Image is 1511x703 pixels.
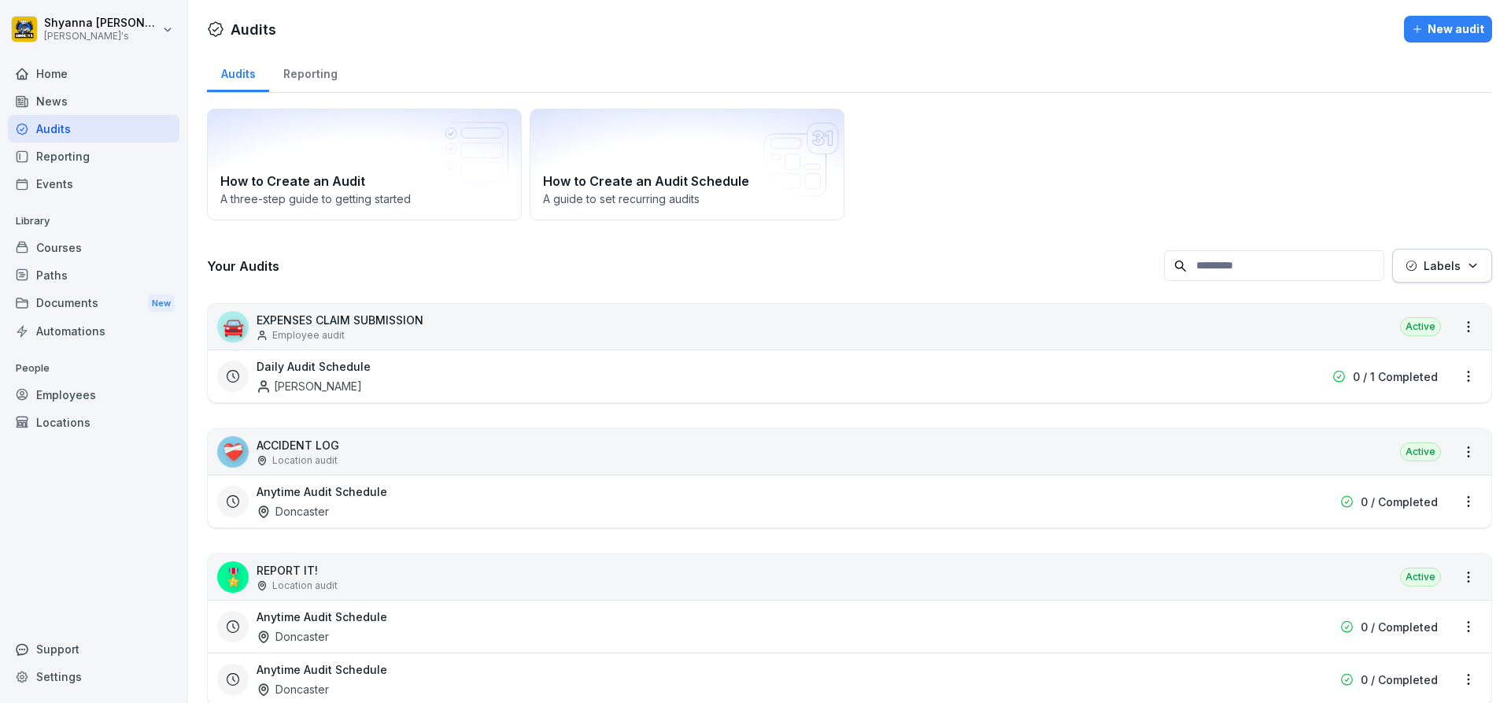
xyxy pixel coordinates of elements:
[530,109,844,220] a: How to Create an Audit ScheduleA guide to set recurring audits
[257,628,329,645] div: Doncaster
[8,409,179,436] a: Locations
[8,663,179,690] a: Settings
[257,661,387,678] h3: Anytime Audit Schedule
[207,109,522,220] a: How to Create an AuditA three-step guide to getting started
[217,561,249,593] div: 🎖️
[8,234,179,261] a: Courses
[1353,368,1438,385] p: 0 / 1 Completed
[8,209,179,234] p: Library
[207,257,1156,275] h3: Your Audits
[1404,16,1492,43] button: New audit
[8,289,179,318] div: Documents
[217,436,249,468] div: ❤️‍🩹
[1400,317,1441,336] div: Active
[8,317,179,345] a: Automations
[220,191,508,207] p: A three-step guide to getting started
[1400,568,1441,586] div: Active
[207,52,269,92] a: Audits
[1412,20,1484,38] div: New audit
[220,172,508,191] h2: How to Create an Audit
[1361,672,1438,688] p: 0 / Completed
[1424,257,1461,274] p: Labels
[257,609,387,625] h3: Anytime Audit Schedule
[543,191,831,207] p: A guide to set recurring audits
[257,358,371,375] h3: Daily Audit Schedule
[8,115,179,142] a: Audits
[272,579,338,593] p: Location audit
[257,312,423,328] p: EXPENSES CLAIM SUBMISSION
[44,17,159,30] p: Shyanna [PERSON_NAME]
[272,328,345,342] p: Employee audit
[8,356,179,381] p: People
[8,635,179,663] div: Support
[257,681,329,697] div: Doncaster
[44,31,159,42] p: [PERSON_NAME]'s
[269,52,351,92] a: Reporting
[231,19,276,40] h1: Audits
[148,294,175,313] div: New
[257,503,329,520] div: Doncaster
[257,562,338,579] p: REPORT IT!
[217,311,249,342] div: 🚘
[543,172,831,191] h2: How to Create an Audit Schedule
[1400,442,1441,461] div: Active
[257,437,339,453] p: ACCIDENT LOG
[1361,619,1438,635] p: 0 / Completed
[8,60,179,87] a: Home
[8,381,179,409] a: Employees
[8,261,179,289] a: Paths
[8,87,179,115] a: News
[257,483,387,500] h3: Anytime Audit Schedule
[8,289,179,318] a: DocumentsNew
[1361,494,1438,510] p: 0 / Completed
[8,142,179,170] a: Reporting
[8,170,179,198] a: Events
[1392,249,1492,283] button: Labels
[257,378,362,394] div: [PERSON_NAME]
[272,453,338,468] p: Location audit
